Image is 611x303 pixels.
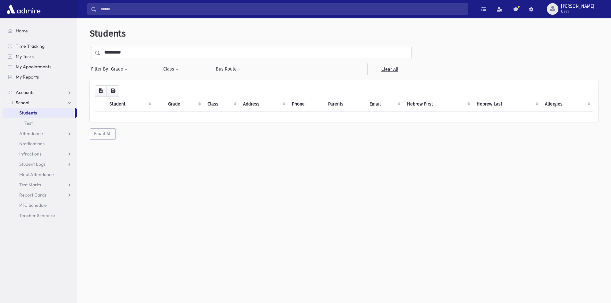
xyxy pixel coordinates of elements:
span: Test Marks [19,182,41,188]
a: Home [3,26,77,36]
a: Infractions [3,149,77,159]
a: PTC Schedule [3,200,77,210]
span: PTC Schedule [19,202,47,208]
span: Teacher Schedule [19,213,55,218]
a: Report Cards [3,190,77,200]
a: Accounts [3,87,77,97]
a: Students [3,108,75,118]
button: Email All [90,128,116,140]
span: School [16,100,29,105]
a: My Reports [3,72,77,82]
span: My Reports [16,74,39,80]
a: Time Tracking [3,41,77,51]
a: Test [3,118,77,128]
th: Student [106,97,154,112]
th: Phone [288,97,324,112]
a: Notifications [3,139,77,149]
th: Allergies [541,97,593,112]
button: Class [163,63,179,75]
th: Email [366,97,403,112]
a: Attendance [3,128,77,139]
a: My Appointments [3,62,77,72]
span: Filter By [91,66,111,72]
span: Students [90,28,126,39]
button: CSV [95,85,107,97]
span: Students [19,110,37,116]
span: Accounts [16,89,34,95]
th: Parents [324,97,366,112]
a: Test Marks [3,180,77,190]
th: Class [204,97,240,112]
a: Meal Attendance [3,169,77,180]
a: Teacher Schedule [3,210,77,221]
span: Time Tracking [16,43,45,49]
span: Meal Attendance [19,172,54,177]
th: Address [239,97,288,112]
a: My Tasks [3,51,77,62]
span: Home [16,28,28,34]
span: Report Cards [19,192,47,198]
a: Student Logs [3,159,77,169]
th: Hebrew First [403,97,472,112]
img: AdmirePro [5,3,42,15]
span: Notifications [19,141,45,147]
span: My Tasks [16,54,34,59]
button: Bus Route [216,63,242,75]
span: Student Logs [19,161,46,167]
th: Grade [164,97,203,112]
span: Infractions [19,151,41,157]
a: Clear All [367,63,412,75]
a: School [3,97,77,108]
th: Hebrew Last [473,97,541,112]
button: Print [106,85,119,97]
button: Grade [111,63,128,75]
span: Attendance [19,130,43,136]
span: User [561,9,594,14]
span: [PERSON_NAME] [561,4,594,9]
span: My Appointments [16,64,51,70]
input: Search [97,3,468,15]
